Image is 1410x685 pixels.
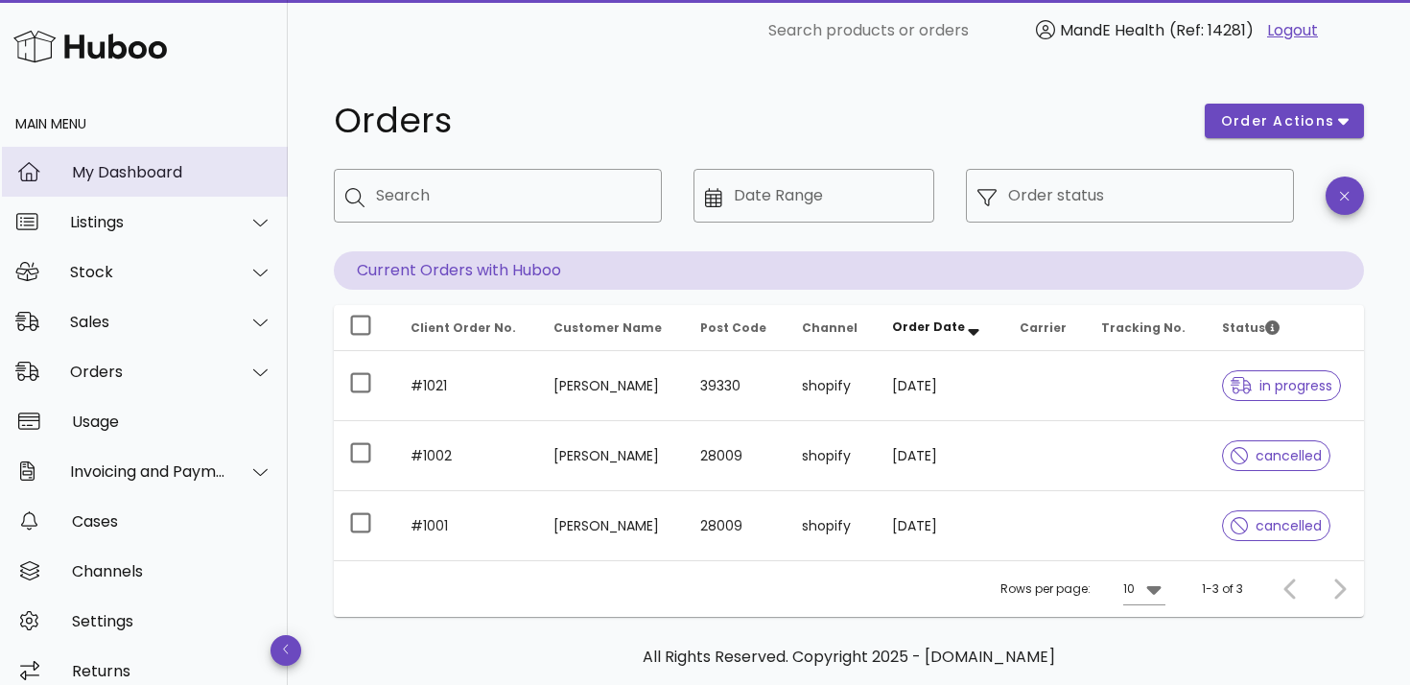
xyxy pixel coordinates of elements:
span: Client Order No. [411,319,516,336]
h1: Orders [334,104,1182,138]
div: Listings [70,213,226,231]
p: All Rights Reserved. Copyright 2025 - [DOMAIN_NAME] [349,646,1349,669]
td: [PERSON_NAME] [538,491,684,560]
a: Logout [1267,19,1318,42]
span: (Ref: 14281) [1169,19,1254,41]
div: Usage [72,413,272,431]
span: Customer Name [553,319,662,336]
td: [PERSON_NAME] [538,421,684,491]
th: Customer Name [538,305,684,351]
td: #1021 [395,351,538,421]
span: Status [1222,319,1280,336]
div: Invoicing and Payments [70,462,226,481]
td: [DATE] [877,421,1003,491]
td: [DATE] [877,491,1003,560]
div: Channels [72,562,272,580]
th: Order Date: Sorted descending. Activate to remove sorting. [877,305,1003,351]
span: Channel [802,319,858,336]
div: Settings [72,612,272,630]
td: 39330 [685,351,787,421]
div: My Dashboard [72,163,272,181]
div: Stock [70,263,226,281]
td: [PERSON_NAME] [538,351,684,421]
td: 28009 [685,421,787,491]
th: Tracking No. [1086,305,1207,351]
button: order actions [1205,104,1364,138]
span: Carrier [1020,319,1067,336]
span: Tracking No. [1101,319,1186,336]
td: #1001 [395,491,538,560]
div: Cases [72,512,272,531]
div: Returns [72,662,272,680]
th: Client Order No. [395,305,538,351]
span: cancelled [1231,449,1322,462]
span: order actions [1220,111,1335,131]
img: Huboo Logo [13,26,167,67]
th: Post Code [685,305,787,351]
td: [DATE] [877,351,1003,421]
span: Post Code [700,319,766,336]
span: MandE Health [1060,19,1164,41]
td: 28009 [685,491,787,560]
td: shopify [787,491,878,560]
span: Order Date [892,319,965,335]
span: cancelled [1231,519,1322,532]
td: #1002 [395,421,538,491]
th: Carrier [1004,305,1086,351]
div: 10Rows per page: [1123,574,1165,604]
div: 10 [1123,580,1135,598]
th: Channel [787,305,878,351]
span: in progress [1231,379,1332,392]
div: Rows per page: [1000,561,1165,617]
div: 1-3 of 3 [1202,580,1243,598]
div: Sales [70,313,226,331]
div: Orders [70,363,226,381]
p: Current Orders with Huboo [334,251,1364,290]
td: shopify [787,421,878,491]
th: Status [1207,305,1364,351]
td: shopify [787,351,878,421]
